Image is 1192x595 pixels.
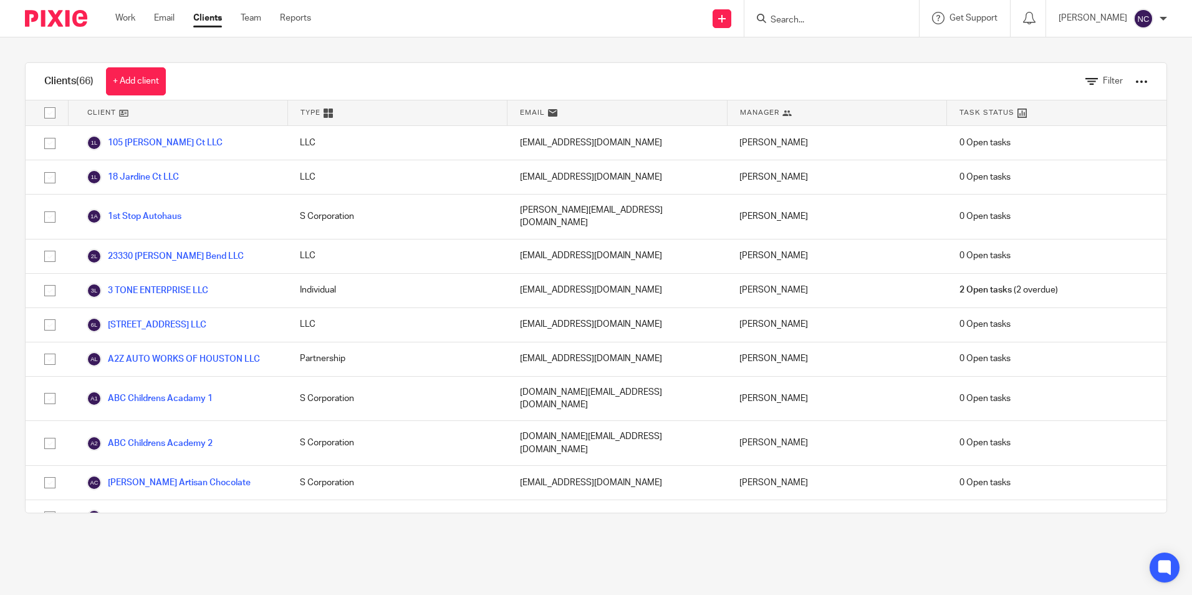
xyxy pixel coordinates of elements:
span: Manager [740,107,779,118]
span: 0 Open tasks [959,210,1011,223]
img: svg%3E [87,209,102,224]
div: [PERSON_NAME] [727,342,946,376]
img: svg%3E [87,249,102,264]
p: [PERSON_NAME] [1059,12,1127,24]
span: (66) [76,76,94,86]
div: [EMAIL_ADDRESS][DOMAIN_NAME] [507,342,727,376]
img: svg%3E [87,135,102,150]
img: svg%3E [87,317,102,332]
span: 0 Open tasks [959,352,1011,365]
img: Pixie [25,10,87,27]
div: Individual [287,500,507,534]
div: [PERSON_NAME] [727,274,946,307]
div: S Corporation [287,466,507,500]
div: [PERSON_NAME] [727,308,946,342]
span: Client [87,107,116,118]
a: 23330 [PERSON_NAME] Bend LLC [87,249,244,264]
img: svg%3E [87,283,102,298]
span: Type [300,107,320,118]
div: [EMAIL_ADDRESS][DOMAIN_NAME] [507,466,727,500]
span: 0 Open tasks [959,437,1011,449]
div: [PERSON_NAME] [727,160,946,194]
div: [PERSON_NAME] [727,239,946,273]
div: S Corporation [287,421,507,465]
div: [PERSON_NAME] [727,126,946,160]
a: + Add client [106,67,166,95]
img: svg%3E [87,475,102,490]
span: Email [520,107,545,118]
span: 0 Open tasks [959,511,1011,523]
div: [EMAIL_ADDRESS][DOMAIN_NAME] [507,308,727,342]
a: Email [154,12,175,24]
div: S Corporation [287,377,507,421]
span: 0 Open tasks [959,137,1011,149]
img: svg%3E [87,391,102,406]
span: 0 Open tasks [959,249,1011,262]
span: 2 Open tasks [959,284,1012,296]
a: Team [241,12,261,24]
span: 0 Open tasks [959,171,1011,183]
a: ABC Childrens Acadamy 1 [87,391,213,406]
input: Search [769,15,882,26]
span: Filter [1103,77,1123,85]
div: LLC [287,308,507,342]
a: [STREET_ADDRESS] LLC [87,317,206,332]
a: [PERSON_NAME] Artisan Chocolate [87,475,251,490]
span: Get Support [949,14,997,22]
div: [PERSON_NAME] [727,421,946,465]
div: LLC [287,160,507,194]
div: Partnership [287,342,507,376]
div: [DOMAIN_NAME][EMAIL_ADDRESS][DOMAIN_NAME] [507,421,727,465]
div: LLC [287,126,507,160]
div: [PERSON_NAME] [727,466,946,500]
h1: Clients [44,75,94,88]
div: Individual [287,274,507,307]
div: [PERSON_NAME] [727,377,946,421]
span: 0 Open tasks [959,392,1011,405]
div: [PERSON_NAME] [727,195,946,239]
img: svg%3E [87,170,102,185]
img: svg%3E [87,510,102,525]
a: 18 Jardine Ct LLC [87,170,179,185]
img: svg%3E [87,352,102,367]
div: [EMAIL_ADDRESS][DOMAIN_NAME] [507,126,727,160]
div: [EMAIL_ADDRESS][DOMAIN_NAME] [507,500,727,534]
span: (2 overdue) [959,284,1058,296]
a: 1st Stop Autohaus [87,209,181,224]
a: Work [115,12,135,24]
img: svg%3E [87,436,102,451]
span: 0 Open tasks [959,476,1011,489]
div: [EMAIL_ADDRESS][DOMAIN_NAME] [507,239,727,273]
div: [DOMAIN_NAME][EMAIL_ADDRESS][DOMAIN_NAME] [507,377,727,421]
a: Clients [193,12,222,24]
a: 3 TONE ENTERPRISE LLC [87,283,208,298]
div: [EMAIL_ADDRESS][DOMAIN_NAME] [507,160,727,194]
a: ABC Childrens Academy 2 [87,436,213,451]
div: [PERSON_NAME][EMAIL_ADDRESS][DOMAIN_NAME] [507,195,727,239]
div: [EMAIL_ADDRESS][DOMAIN_NAME] [507,274,727,307]
span: 0 Open tasks [959,318,1011,331]
div: S Corporation [287,195,507,239]
a: 105 [PERSON_NAME] Ct LLC [87,135,223,150]
a: Reports [280,12,311,24]
a: A2Z AUTO WORKS OF HOUSTON LLC [87,352,260,367]
span: Task Status [959,107,1014,118]
div: LLC [287,239,507,273]
img: svg%3E [1133,9,1153,29]
div: [PERSON_NAME] [PERSON_NAME] [727,500,946,534]
a: Armen's Solutions LLC [87,510,197,525]
input: Select all [38,101,62,125]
